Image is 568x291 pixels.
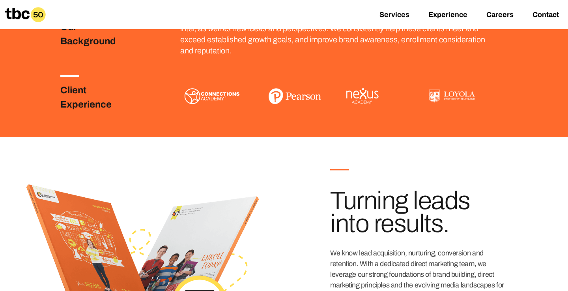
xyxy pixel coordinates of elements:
a: Careers [486,11,514,20]
img: Loyola [429,89,475,103]
h3: Turning leads into results. [330,189,510,235]
img: Pearson Logo [263,75,326,117]
h3: Client Experience [60,83,136,111]
img: Nexus [346,88,379,104]
p: With our vast experience with clients in the Education industry, we give you more strategic intel... [180,12,492,56]
a: Contact [532,11,559,20]
img: Connections Academy [180,75,243,117]
a: Experience [428,11,467,20]
a: Services [379,11,409,20]
h3: Our Background [60,20,136,48]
